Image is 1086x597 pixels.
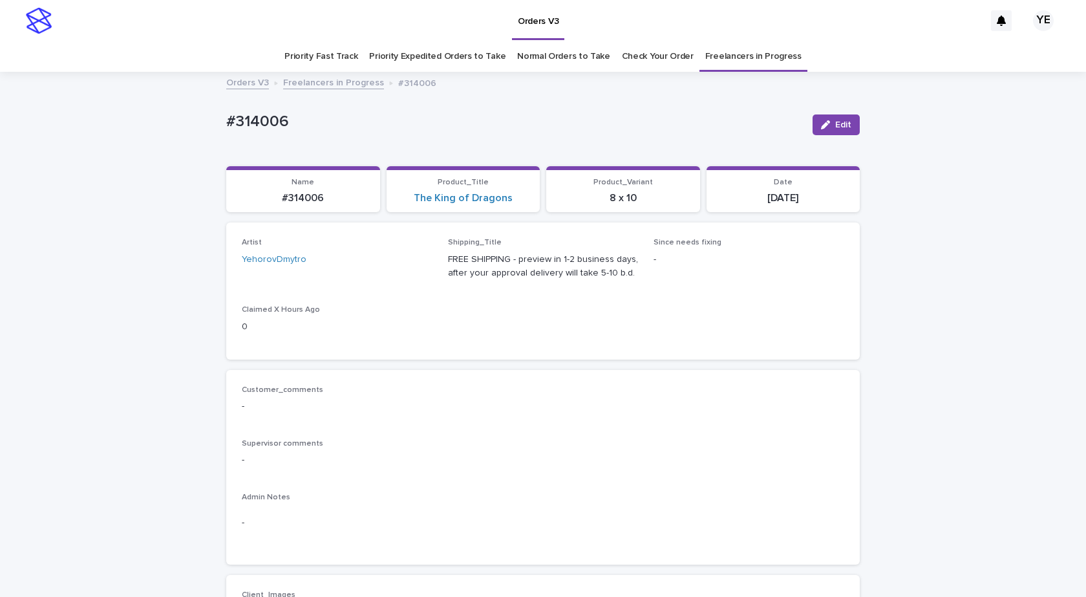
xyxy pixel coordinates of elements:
span: Claimed X Hours Ago [242,306,320,314]
p: 0 [242,320,432,334]
p: - [242,400,844,413]
a: Normal Orders to Take [517,41,610,72]
a: The King of Dragons [414,192,513,204]
a: Freelancers in Progress [705,41,802,72]
span: Name [292,179,314,186]
a: Check Your Order [622,41,694,72]
p: - [654,253,844,266]
span: Product_Variant [593,179,653,186]
p: #314006 [226,113,802,131]
span: Customer_comments [242,386,323,394]
p: 8 x 10 [554,192,692,204]
button: Edit [813,114,860,135]
span: Shipping_Title [448,239,502,246]
img: stacker-logo-s-only.png [26,8,52,34]
p: FREE SHIPPING - preview in 1-2 business days, after your approval delivery will take 5-10 b.d. [448,253,639,280]
p: #314006 [398,75,436,89]
a: YehorovDmytro [242,253,306,266]
span: Supervisor comments [242,440,323,448]
span: Product_Title [438,179,489,186]
p: - [242,453,844,467]
a: Freelancers in Progress [283,74,384,89]
span: Admin Notes [242,494,290,501]
span: Date [774,179,793,186]
a: Orders V3 [226,74,269,89]
span: Since needs fixing [654,239,721,246]
span: Edit [835,120,851,129]
a: Priority Fast Track [284,41,357,72]
div: YE [1033,10,1054,31]
p: #314006 [234,192,372,204]
p: - [242,516,844,530]
span: Artist [242,239,262,246]
p: [DATE] [714,192,853,204]
a: Priority Expedited Orders to Take [369,41,506,72]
